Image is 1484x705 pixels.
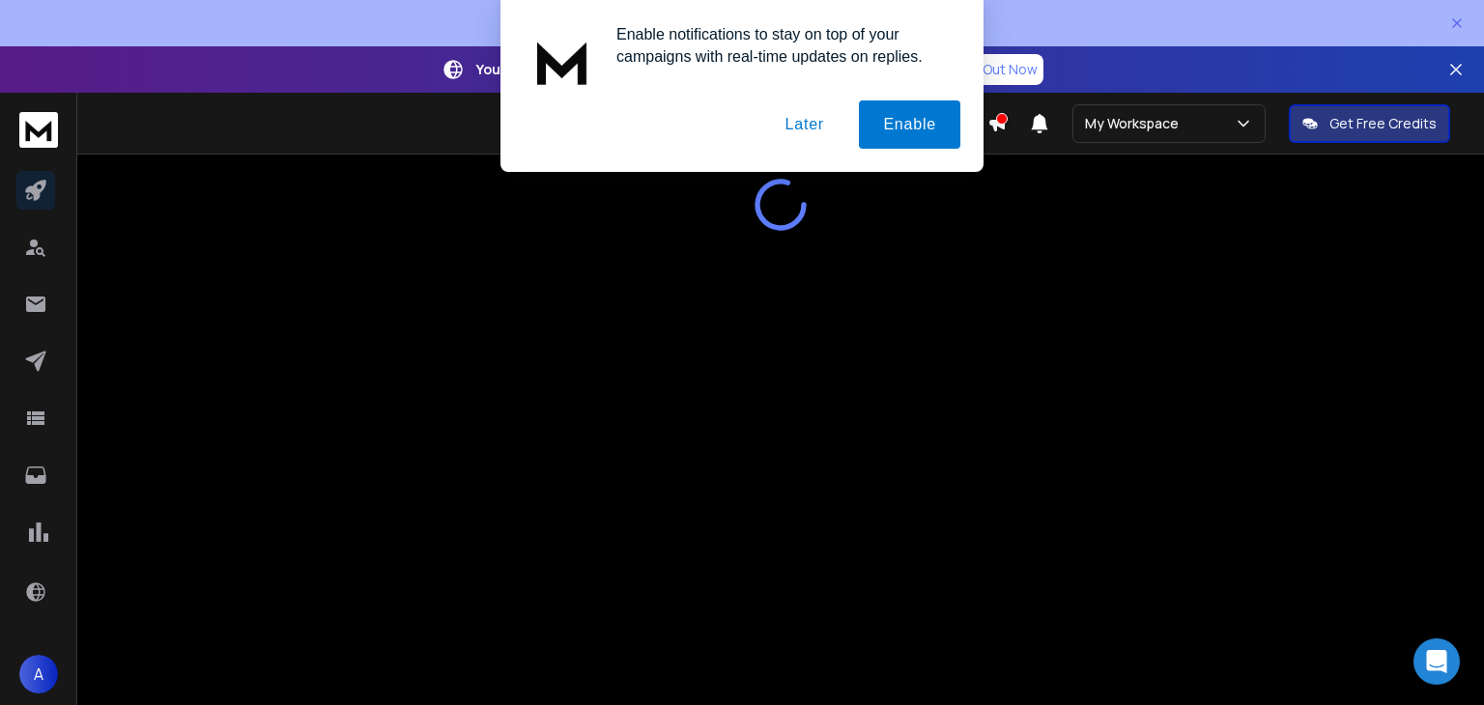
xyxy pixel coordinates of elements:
button: A [19,655,58,693]
div: Open Intercom Messenger [1413,638,1460,685]
button: Enable [859,100,960,149]
img: notification icon [524,23,601,100]
button: Later [760,100,847,149]
div: Enable notifications to stay on top of your campaigns with real-time updates on replies. [601,23,960,68]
